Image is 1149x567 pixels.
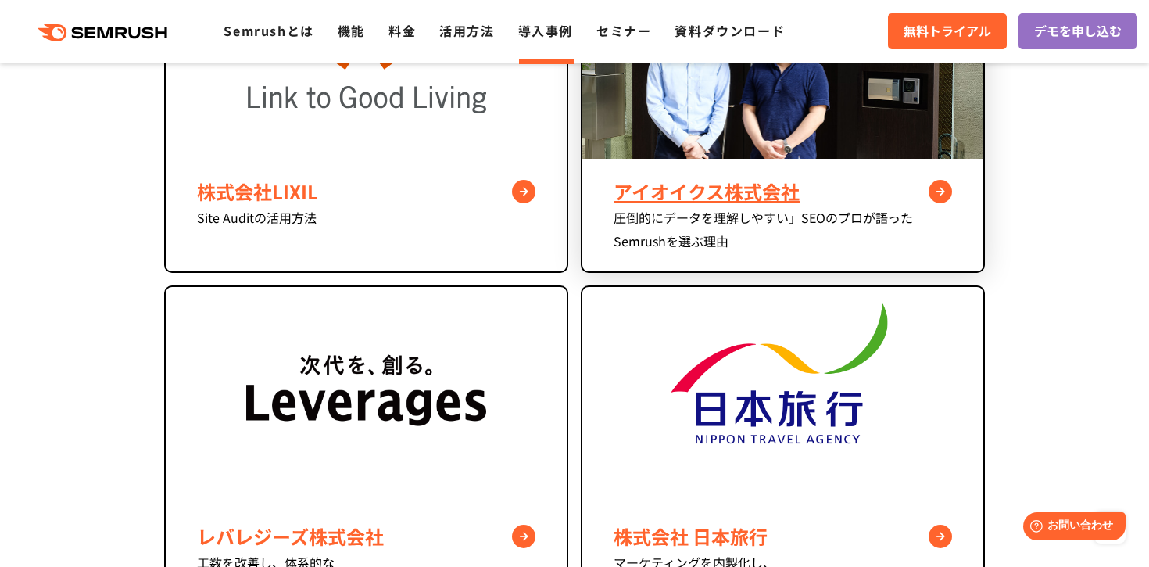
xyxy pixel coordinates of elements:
a: 無料トライアル [888,13,1007,49]
a: デモを申し込む [1018,13,1137,49]
a: 活用方法 [439,21,494,40]
a: Semrushとは [224,21,313,40]
span: 無料トライアル [904,21,991,41]
a: 料金 [388,21,416,40]
iframe: Help widget launcher [1010,506,1132,550]
a: 資料ダウンロード [675,21,785,40]
span: デモを申し込む [1034,21,1122,41]
img: leverages [246,287,487,504]
div: Site Auditの活用方法 [197,206,535,229]
a: 導入事例 [518,21,573,40]
div: 株式会社 日本旅行 [614,522,952,551]
a: セミナー [596,21,651,40]
img: nta [663,287,904,504]
div: アイオイクス株式会社 [614,178,952,206]
div: 圧倒的にデータを理解しやすい」SEOのプロが語ったSemrushを選ぶ理由 [614,206,952,253]
div: 株式会社LIXIL [197,178,535,206]
a: 機能 [338,21,365,40]
div: レバレジーズ株式会社 [197,522,535,551]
